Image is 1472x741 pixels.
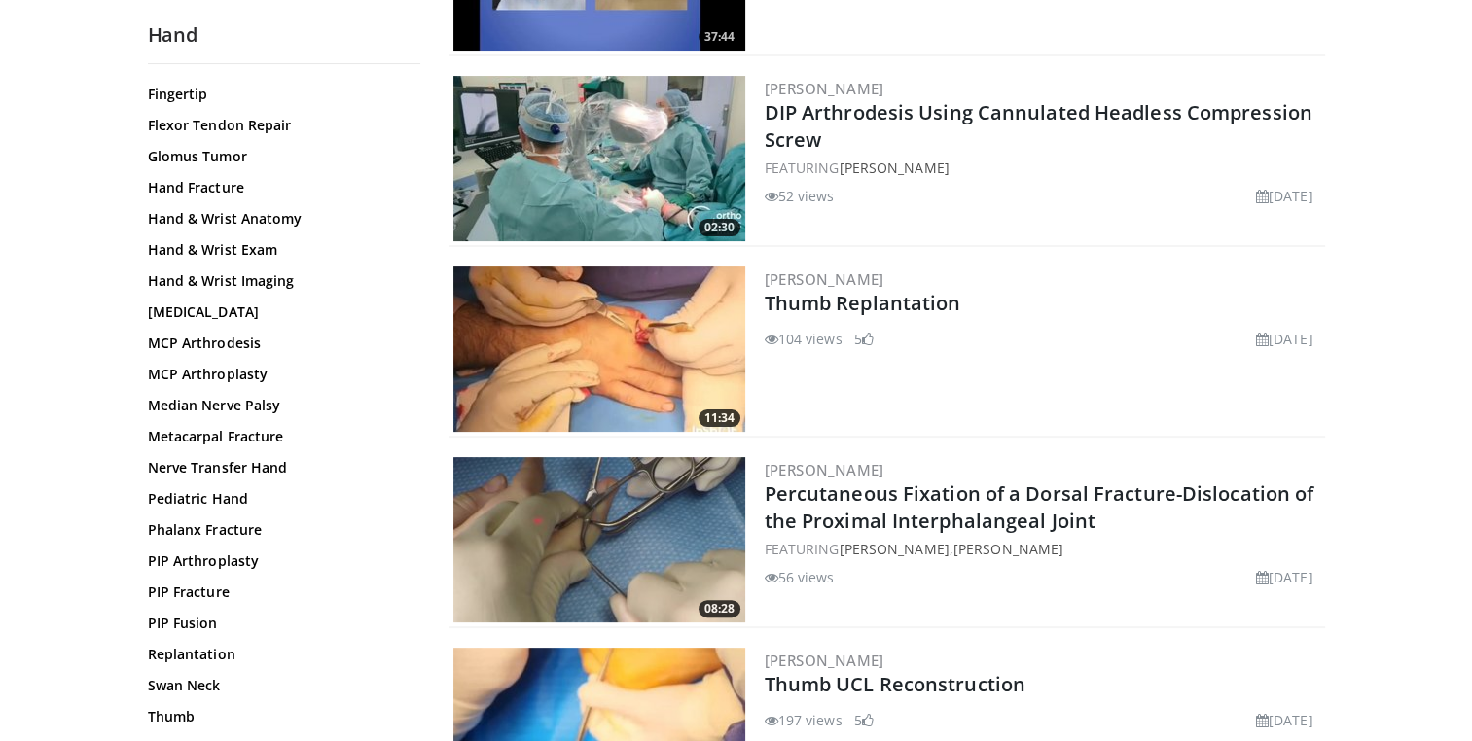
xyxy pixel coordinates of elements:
img: 86f7a411-b29c-4241-a97c-6b2d26060ca0.300x170_q85_crop-smart_upscale.jpg [453,266,745,432]
li: [DATE] [1256,710,1313,730]
a: [MEDICAL_DATA] [148,302,411,322]
a: [PERSON_NAME] [765,79,884,98]
a: Thumb UCL Reconstruction [765,671,1025,697]
span: 02:30 [699,219,740,236]
h2: Hand [148,22,420,48]
div: FEATURING , [765,539,1321,559]
a: Flexor Tendon Repair [148,116,411,135]
span: 37:44 [699,28,740,46]
a: [PERSON_NAME] [765,269,884,289]
a: [PERSON_NAME] [765,651,884,670]
a: 11:34 [453,266,745,432]
li: 5 [854,710,874,730]
a: [PERSON_NAME] [839,540,949,558]
a: Glomus Tumor [148,147,411,166]
a: Median Nerve Palsy [148,396,411,415]
span: 11:34 [699,409,740,427]
a: Swan Neck [148,676,411,695]
a: Pediatric Hand [148,489,411,509]
a: Hand & Wrist Imaging [148,271,411,291]
a: MCP Arthrodesis [148,334,411,353]
a: PIP Fusion [148,614,411,633]
a: Hand & Wrist Anatomy [148,209,411,229]
a: 08:28 [453,457,745,622]
a: Fingertip [148,85,411,104]
a: Metacarpal Fracture [148,427,411,446]
img: 0db5d139-5883-4fc9-8395-9594607a112a.300x170_q85_crop-smart_upscale.jpg [453,457,745,622]
a: MCP Arthroplasty [148,365,411,384]
a: [PERSON_NAME] [839,159,949,177]
a: DIP Arthrodesis Using Cannulated Headless Compression Screw [765,99,1312,153]
a: Thumb [148,707,411,726]
li: 197 views [765,710,843,730]
div: FEATURING [765,158,1321,178]
a: [PERSON_NAME] [953,540,1063,558]
a: Phalanx Fracture [148,520,411,540]
a: 02:30 [453,76,745,241]
a: PIP Arthroplasty [148,551,411,571]
a: PIP Fracture [148,582,411,602]
li: [DATE] [1256,186,1313,206]
a: Nerve Transfer Hand [148,458,411,477]
a: Percutaneous Fixation of a Dorsal Fracture-Dislocation of the Proximal Interphalangeal Joint [765,480,1314,534]
li: [DATE] [1256,329,1313,349]
a: Hand Fracture [148,178,411,197]
span: 08:28 [699,600,740,617]
a: Replantation [148,645,411,664]
li: 52 views [765,186,835,206]
li: 104 views [765,329,843,349]
a: [PERSON_NAME] [765,460,884,479]
li: [DATE] [1256,567,1313,587]
li: 5 [854,329,874,349]
a: Hand & Wrist Exam [148,240,411,260]
a: Thumb Replantation [765,290,961,316]
img: dd85cf1b-edf0-46fc-9230-fa1fbb5e55e7.300x170_q85_crop-smart_upscale.jpg [453,76,745,241]
li: 56 views [765,567,835,587]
